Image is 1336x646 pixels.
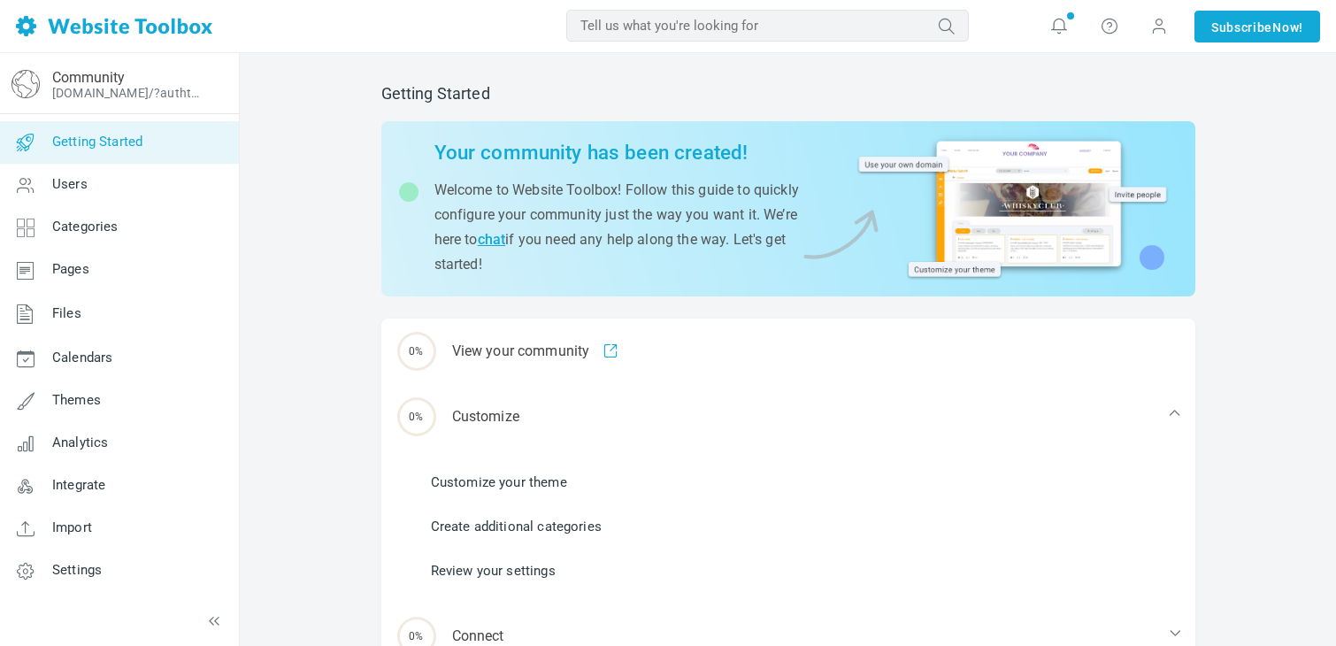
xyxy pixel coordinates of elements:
span: Calendars [52,350,112,365]
h2: Your community has been created! [434,141,800,165]
div: Customize [381,384,1195,450]
img: globe-icon.png [12,70,40,98]
a: Community [52,69,125,86]
a: chat [478,231,506,248]
input: Tell us what you're looking for [566,10,969,42]
span: Analytics [52,435,108,450]
span: Now! [1272,18,1303,37]
span: Categories [52,219,119,235]
span: Themes [52,392,101,408]
div: View your community [381,319,1195,384]
a: 0% View your community [381,319,1195,384]
span: Settings [52,562,102,578]
a: Customize your theme [431,473,567,492]
h2: Getting Started [381,84,1195,104]
a: [DOMAIN_NAME]/?authtoken=1a2559a3bc6d15018e81b209f7ec4483&rememberMe=1 [52,86,206,100]
span: Import [52,519,92,535]
span: 0% [397,397,436,436]
a: Review your settings [431,561,556,581]
span: 0% [397,332,436,371]
span: Users [52,176,88,192]
span: Integrate [52,477,105,493]
a: Create additional categories [431,517,602,536]
span: Getting Started [52,134,142,150]
span: Pages [52,261,89,277]
p: Welcome to Website Toolbox! Follow this guide to quickly configure your community just the way yo... [434,178,800,277]
a: SubscribeNow! [1194,11,1320,42]
span: Files [52,305,81,321]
